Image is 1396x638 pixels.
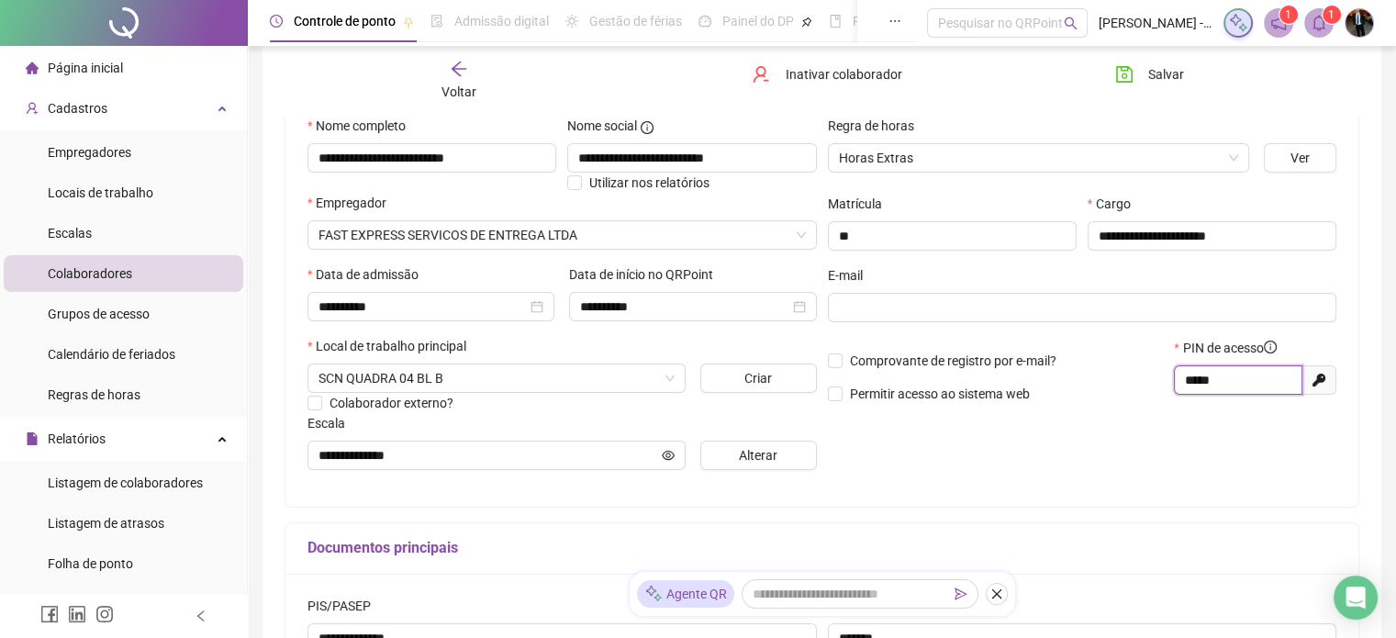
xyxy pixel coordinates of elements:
[48,476,203,490] span: Listagem de colaboradores
[1228,13,1248,33] img: sparkle-icon.fc2bf0ac1784a2077858766a79e2daf3.svg
[1148,64,1184,84] span: Salvar
[307,336,478,356] label: Local de trabalho principal
[441,84,476,99] span: Voltar
[48,61,123,75] span: Página inicial
[1264,341,1277,353] span: info-circle
[1115,65,1134,84] span: save
[1285,8,1291,21] span: 1
[270,15,283,28] span: clock-circle
[40,605,59,623] span: facebook
[1346,9,1373,37] img: 72550
[801,17,812,28] span: pushpin
[739,445,777,465] span: Alterar
[1064,17,1078,30] span: search
[48,226,92,241] span: Escalas
[828,265,875,285] label: E-mail
[307,193,398,213] label: Empregador
[430,15,443,28] span: file-done
[95,605,114,623] span: instagram
[990,588,1003,600] span: close
[888,15,901,28] span: ellipsis
[567,116,637,136] span: Nome social
[850,353,1056,368] span: Comprovante de registro por e-mail?
[329,396,453,410] span: Colaborador externo?
[637,580,734,608] div: Agente QR
[454,14,549,28] span: Admissão digital
[307,116,418,136] label: Nome completo
[68,605,86,623] span: linkedin
[722,14,794,28] span: Painel do DP
[644,585,663,604] img: sparkle-icon.fc2bf0ac1784a2077858766a79e2daf3.svg
[1183,338,1277,358] span: PIN de acesso
[294,14,396,28] span: Controle de ponto
[1290,148,1310,168] span: Ver
[1101,60,1198,89] button: Salvar
[829,15,842,28] span: book
[1311,15,1327,31] span: bell
[48,431,106,446] span: Relatórios
[48,516,164,531] span: Listagem de atrasos
[828,116,926,136] label: Regra de horas
[403,17,414,28] span: pushpin
[785,64,901,84] span: Inativar colaborador
[850,386,1030,401] span: Permitir acesso ao sistema web
[1334,576,1378,620] div: Open Intercom Messenger
[641,121,653,134] span: info-circle
[48,556,133,571] span: Folha de ponto
[318,221,806,249] span: FAST EXPRESS
[318,364,675,392] span: SCN QUADRA 04 BL B
[1264,143,1336,173] button: Ver
[26,432,39,445] span: file
[48,145,131,160] span: Empregadores
[48,387,140,402] span: Regras de horas
[48,266,132,281] span: Colaboradores
[48,185,153,200] span: Locais de trabalho
[48,307,150,321] span: Grupos de acesso
[589,175,709,190] span: Utilizar nos relatórios
[1279,6,1298,24] sup: 1
[662,449,675,462] span: eye
[450,60,468,78] span: arrow-left
[26,102,39,115] span: user-add
[1328,8,1335,21] span: 1
[195,610,207,622] span: left
[853,14,970,28] span: Folha de pagamento
[589,14,682,28] span: Gestão de férias
[307,264,430,285] label: Data de admissão
[839,144,1238,172] span: Horas Extras
[955,588,967,600] span: send
[26,62,39,74] span: home
[744,368,772,388] span: Criar
[828,194,894,214] label: Matrícula
[569,264,725,285] label: Data de início no QRPoint
[565,15,578,28] span: sun
[752,65,770,84] span: user-delete
[700,364,817,393] button: Criar
[1099,13,1212,33] span: [PERSON_NAME] - FAST EXPRESS
[307,413,357,433] label: Escala
[700,441,817,470] button: Alterar
[48,347,175,362] span: Calendário de feriados
[307,537,1336,559] h5: Documentos principais
[307,596,383,616] label: PIS/PASEP
[1270,15,1287,31] span: notification
[48,101,107,116] span: Cadastros
[738,60,915,89] button: Inativar colaborador
[1088,194,1143,214] label: Cargo
[698,15,711,28] span: dashboard
[1323,6,1341,24] sup: 1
